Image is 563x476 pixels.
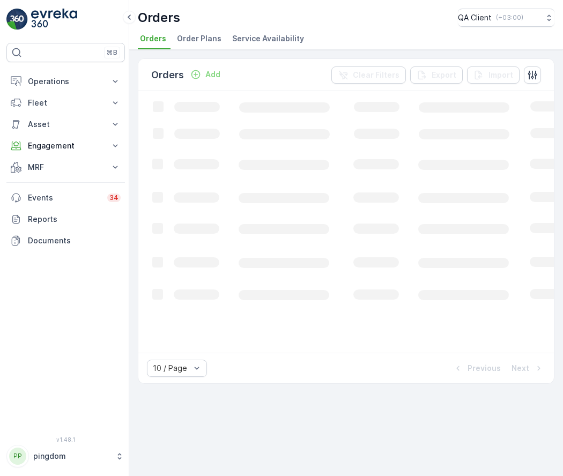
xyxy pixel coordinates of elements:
[6,92,125,114] button: Fleet
[109,194,118,202] p: 34
[6,230,125,251] a: Documents
[6,436,125,443] span: v 1.48.1
[107,48,117,57] p: ⌘B
[496,13,523,22] p: ( +03:00 )
[510,362,545,375] button: Next
[451,362,502,375] button: Previous
[186,68,225,81] button: Add
[331,66,406,84] button: Clear Filters
[138,9,180,26] p: Orders
[512,363,529,374] p: Next
[410,66,463,84] button: Export
[458,12,492,23] p: QA Client
[458,9,554,27] button: QA Client(+03:00)
[468,363,501,374] p: Previous
[488,70,513,80] p: Import
[28,76,103,87] p: Operations
[33,451,110,462] p: pingdom
[205,69,220,80] p: Add
[6,209,125,230] a: Reports
[28,140,103,151] p: Engagement
[353,70,399,80] p: Clear Filters
[151,68,184,83] p: Orders
[140,33,166,44] span: Orders
[6,114,125,135] button: Asset
[28,98,103,108] p: Fleet
[6,157,125,178] button: MRF
[6,71,125,92] button: Operations
[232,33,304,44] span: Service Availability
[28,119,103,130] p: Asset
[6,445,125,467] button: PPpingdom
[177,33,221,44] span: Order Plans
[31,9,77,30] img: logo_light-DOdMpM7g.png
[6,187,125,209] a: Events34
[9,448,26,465] div: PP
[6,9,28,30] img: logo
[432,70,456,80] p: Export
[28,192,101,203] p: Events
[6,135,125,157] button: Engagement
[28,235,121,246] p: Documents
[467,66,520,84] button: Import
[28,214,121,225] p: Reports
[28,162,103,173] p: MRF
